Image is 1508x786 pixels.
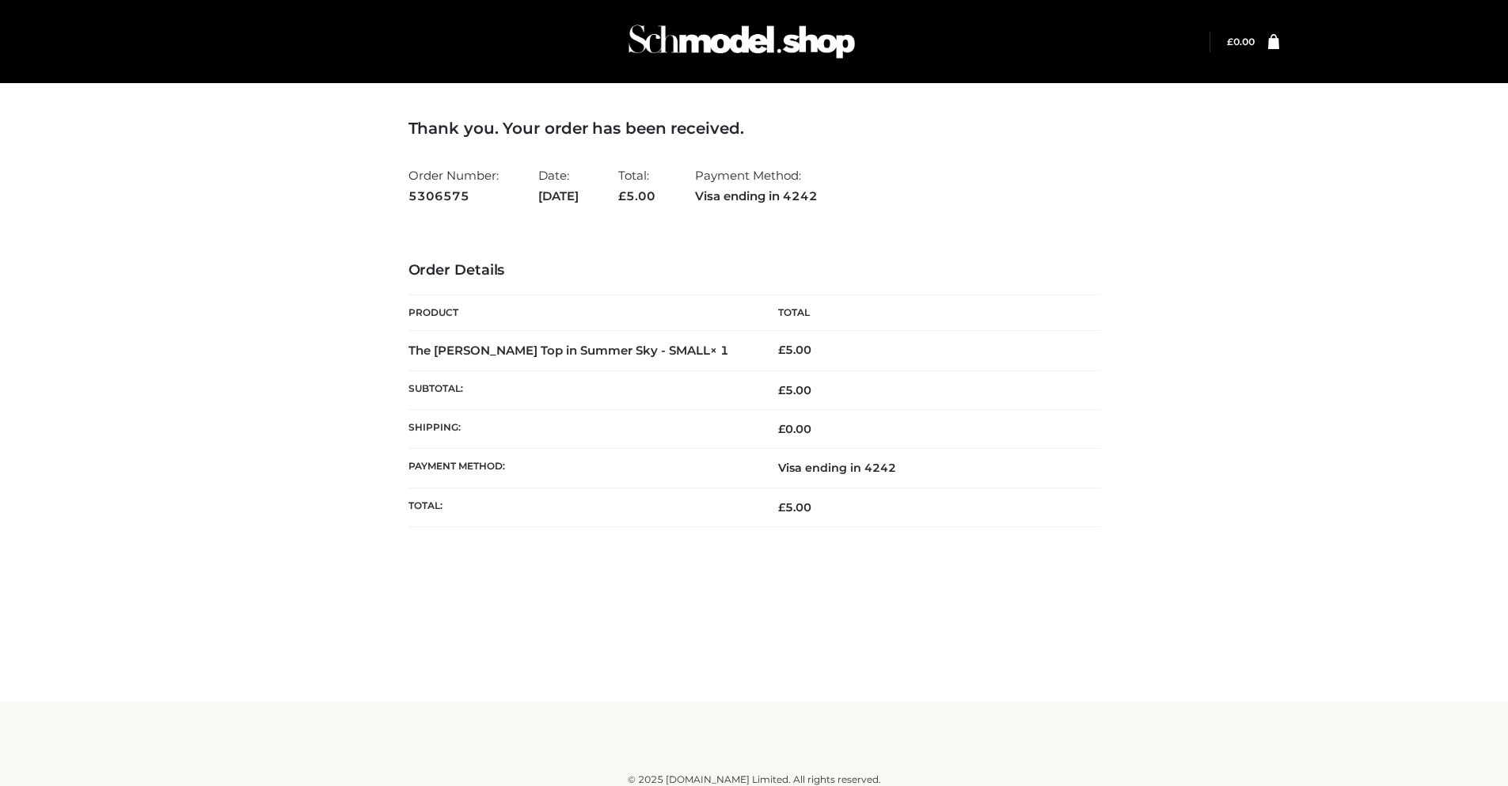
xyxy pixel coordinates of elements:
[695,161,818,210] li: Payment Method:
[778,500,811,515] span: 5.00
[778,422,785,436] span: £
[618,188,655,203] span: 5.00
[538,161,579,210] li: Date:
[1227,36,1255,47] bdi: 0.00
[778,383,785,397] span: £
[618,188,626,203] span: £
[1227,36,1233,47] span: £
[710,343,729,358] strong: × 1
[408,186,499,207] strong: 5306575
[778,343,811,357] bdi: 5.00
[408,343,729,358] strong: The [PERSON_NAME] Top in Summer Sky - SMALL
[408,262,1100,279] h3: Order Details
[778,343,785,357] span: £
[754,449,1100,488] td: Visa ending in 4242
[408,295,754,331] th: Product
[778,383,811,397] span: 5.00
[408,370,754,409] th: Subtotal:
[538,186,579,207] strong: [DATE]
[408,488,754,526] th: Total:
[778,500,785,515] span: £
[408,410,754,449] th: Shipping:
[408,161,499,210] li: Order Number:
[618,161,655,210] li: Total:
[754,295,1100,331] th: Total
[1227,36,1255,47] a: £0.00
[778,422,811,436] bdi: 0.00
[623,10,860,73] img: Schmodel Admin 964
[408,449,754,488] th: Payment method:
[408,119,1100,138] h3: Thank you. Your order has been received.
[695,186,818,207] strong: Visa ending in 4242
